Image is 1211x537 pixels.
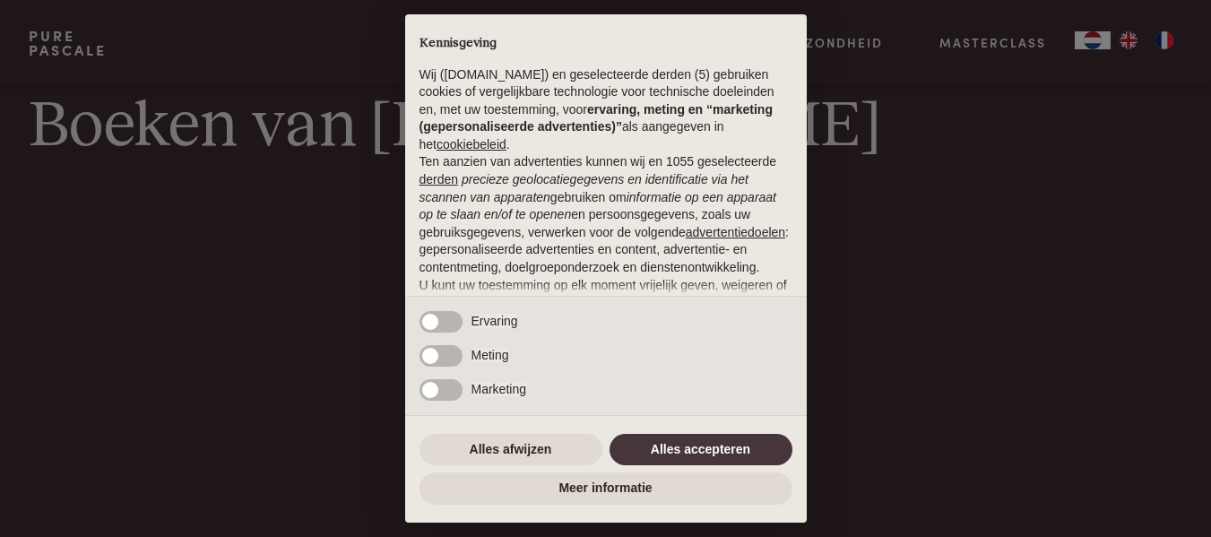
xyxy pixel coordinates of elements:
[471,382,526,396] span: Marketing
[420,172,748,204] em: precieze geolocatiegegevens en identificatie via het scannen van apparaten
[420,472,792,505] button: Meer informatie
[420,171,459,189] button: derden
[420,66,792,154] p: Wij ([DOMAIN_NAME]) en geselecteerde derden (5) gebruiken cookies of vergelijkbare technologie vo...
[420,102,773,134] strong: ervaring, meting en “marketing (gepersonaliseerde advertenties)”
[471,314,518,328] span: Ervaring
[437,137,506,152] a: cookiebeleid
[420,36,792,52] h2: Kennisgeving
[686,224,785,242] button: advertentiedoelen
[420,434,602,466] button: Alles afwijzen
[420,190,777,222] em: informatie op een apparaat op te slaan en/of te openen
[610,434,792,466] button: Alles accepteren
[471,348,509,362] span: Meting
[420,277,792,365] p: U kunt uw toestemming op elk moment vrijelijk geven, weigeren of intrekken door het voorkeurenpan...
[420,153,792,276] p: Ten aanzien van advertenties kunnen wij en 1055 geselecteerde gebruiken om en persoonsgegevens, z...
